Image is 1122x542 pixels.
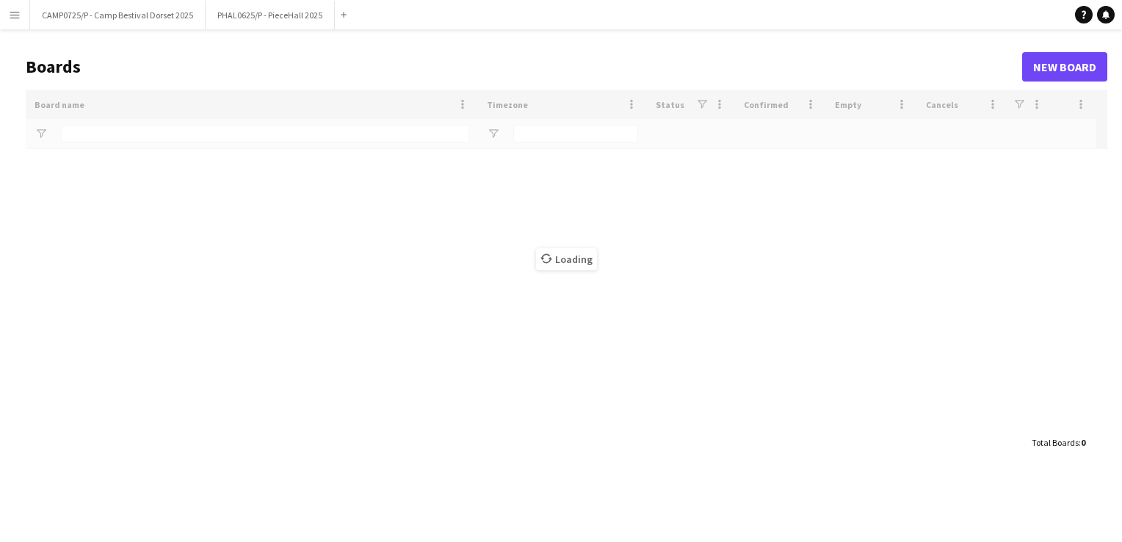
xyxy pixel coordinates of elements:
[206,1,335,29] button: PHAL0625/P - PieceHall 2025
[1032,437,1079,448] span: Total Boards
[1081,437,1085,448] span: 0
[1022,52,1107,82] a: New Board
[1032,428,1085,457] div: :
[26,56,1022,78] h1: Boards
[30,1,206,29] button: CAMP0725/P - Camp Bestival Dorset 2025
[536,248,597,270] span: Loading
